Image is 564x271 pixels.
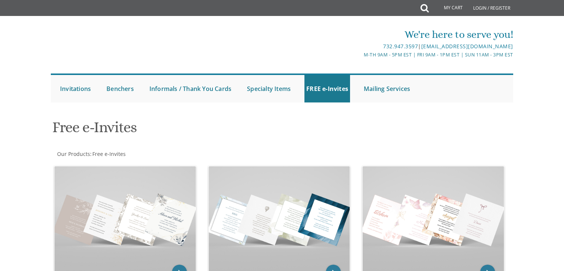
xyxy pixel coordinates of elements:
a: [EMAIL_ADDRESS][DOMAIN_NAME] [421,43,513,50]
a: FREE e-Invites [304,75,350,102]
a: Our Products [56,150,90,157]
a: Benchers [105,75,136,102]
a: Informals / Thank You Cards [148,75,233,102]
a: Specialty Items [245,75,293,102]
a: Invitations [58,75,93,102]
a: Mailing Services [362,75,412,102]
div: We're here to serve you! [205,27,513,42]
div: | [205,42,513,51]
a: My Cart [428,1,468,16]
h1: Free e-Invites [52,119,355,141]
a: Free e-Invites [92,150,126,157]
a: 732.947.3597 [383,43,418,50]
div: M-Th 9am - 5pm EST | Fri 9am - 1pm EST | Sun 11am - 3pm EST [205,51,513,59]
div: : [51,150,282,158]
